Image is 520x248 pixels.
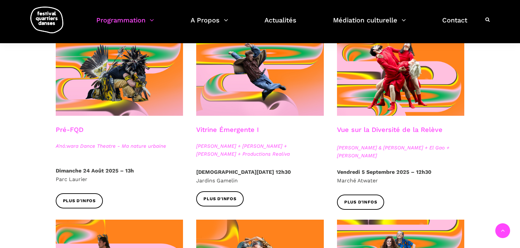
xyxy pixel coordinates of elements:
[56,126,83,142] h3: Pré-FQD
[264,15,296,34] a: Actualités
[196,168,324,185] p: Jardins Gamelin
[196,142,324,158] span: [PERSON_NAME] + [PERSON_NAME] + [PERSON_NAME] + Productions Realiva
[337,126,443,142] h3: Vue sur la Diversité de la Relève
[56,167,183,183] p: Parc Laurier
[442,15,467,34] a: Contact
[56,142,183,150] span: A'nó:wara Dance Theatre - Ma nature urbaine
[344,199,377,206] span: Plus d'infos
[196,191,244,206] a: Plus d'infos
[30,7,63,33] img: logo-fqd-med
[337,144,465,160] span: [PERSON_NAME] & [PERSON_NAME] + El Gao + [PERSON_NAME]
[191,15,228,34] a: A Propos
[56,193,103,208] a: Plus d'infos
[333,15,406,34] a: Médiation culturelle
[337,168,465,185] p: Marché Atwater
[96,15,154,34] a: Programmation
[337,169,431,175] strong: Vendredi 5 Septembre 2025 – 12h30
[56,168,134,174] strong: Dimanche 24 Août 2025 – 13h
[63,198,96,204] span: Plus d'infos
[196,169,291,175] strong: [DEMOGRAPHIC_DATA][DATE] 12h30
[196,126,259,142] h3: Vitrine Émergente I
[203,196,236,202] span: Plus d'infos
[337,195,384,209] a: Plus d'infos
